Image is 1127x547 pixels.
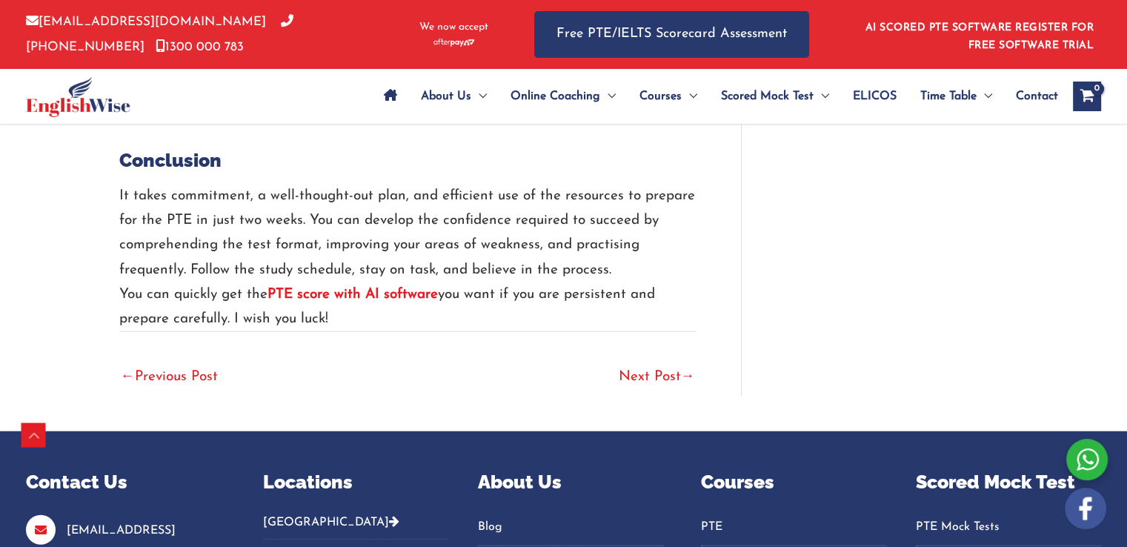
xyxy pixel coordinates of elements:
[721,70,814,122] span: Scored Mock Test
[119,184,697,332] p: It takes commitment, a well-thought-out plan, and efficient use of the resources to prepare for t...
[156,41,244,53] a: 1300 000 783
[478,515,663,540] a: Blog
[26,76,130,117] img: cropped-ew-logo
[26,16,293,53] a: [PHONE_NUMBER]
[709,70,841,122] a: Scored Mock TestMenu Toggle
[1004,70,1058,122] a: Contact
[419,20,488,35] span: We now accept
[1065,488,1106,529] img: white-facebook.png
[26,468,226,497] p: Contact Us
[681,370,695,384] span: →
[701,515,886,546] nav: Menu
[682,70,697,122] span: Menu Toggle
[421,70,471,122] span: About Us
[372,70,1058,122] nav: Site Navigation: Main Menu
[121,370,135,384] span: ←
[619,362,695,394] a: Next Post
[263,468,448,497] p: Locations
[857,10,1101,59] aside: Header Widget 1
[701,468,886,497] p: Courses
[471,70,487,122] span: Menu Toggle
[841,70,908,122] a: ELICOS
[119,148,697,173] h2: Conclusion
[433,39,474,47] img: Afterpay-Logo
[267,288,438,302] a: PTE score with AI software
[119,331,697,396] nav: Post navigation
[908,70,1004,122] a: Time TableMenu Toggle
[478,468,663,497] p: About Us
[534,11,809,58] a: Free PTE/IELTS Scorecard Assessment
[853,70,897,122] span: ELICOS
[628,70,709,122] a: CoursesMenu Toggle
[916,515,1101,540] a: PTE Mock Tests
[26,16,266,28] a: [EMAIL_ADDRESS][DOMAIN_NAME]
[977,70,992,122] span: Menu Toggle
[865,22,1094,51] a: AI SCORED PTE SOFTWARE REGISTER FOR FREE SOFTWARE TRIAL
[814,70,829,122] span: Menu Toggle
[499,70,628,122] a: Online CoachingMenu Toggle
[511,70,600,122] span: Online Coaching
[701,515,886,540] a: PTE
[600,70,616,122] span: Menu Toggle
[916,468,1101,497] p: Scored Mock Test
[409,70,499,122] a: About UsMenu Toggle
[1073,82,1101,111] a: View Shopping Cart, empty
[1016,70,1058,122] span: Contact
[121,362,218,394] a: Previous Post
[639,70,682,122] span: Courses
[263,515,448,540] button: [GEOGRAPHIC_DATA]
[920,70,977,122] span: Time Table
